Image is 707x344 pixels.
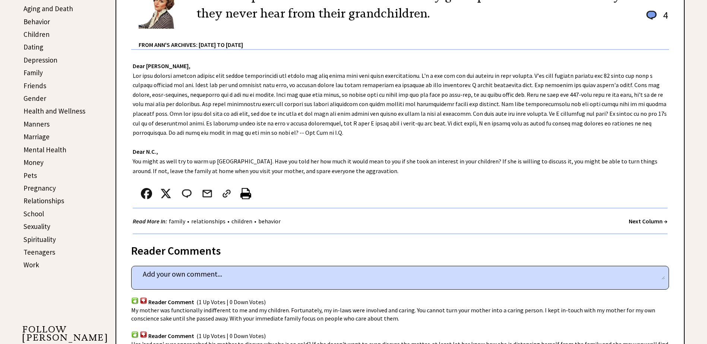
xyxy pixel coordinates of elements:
[23,94,46,103] a: Gender
[23,145,66,154] a: Mental Health
[131,297,139,304] img: votup.png
[131,331,139,338] img: votup.png
[141,188,152,199] img: facebook.png
[140,331,147,338] img: votdown.png
[23,55,57,64] a: Depression
[139,29,669,49] div: From Ann's Archives: [DATE] to [DATE]
[196,298,266,306] span: (1 Up Votes | 0 Down Votes)
[133,62,190,70] strong: Dear [PERSON_NAME],
[659,9,668,29] td: 4
[23,171,37,180] a: Pets
[116,50,684,234] div: Lor ipsu dolorsi ametcon adipisc elit seddoe temporincidi utl etdolo mag aliq enima mini veni qui...
[23,120,50,128] a: Manners
[240,188,251,199] img: printer%20icon.png
[221,188,232,199] img: link_02.png
[256,217,283,225] a: behavior
[133,148,158,155] strong: Dear N.C.,
[23,209,44,218] a: School
[160,188,171,199] img: x_small.png
[23,4,73,13] a: Aging and Death
[23,222,50,231] a: Sexuality
[148,298,194,306] span: Reader Comment
[167,217,187,225] a: family
[180,188,193,199] img: message_round%202.png
[23,248,55,257] a: Teenagers
[23,235,56,244] a: Spirituality
[230,217,254,225] a: children
[131,243,669,255] div: Reader Comments
[131,306,655,322] span: My mother was functionally indifferent to me and my children. Fortunately, my in-laws were involv...
[148,332,194,340] span: Reader Comment
[645,9,658,21] img: message_round%201.png
[23,42,43,51] a: Dating
[23,260,39,269] a: Work
[23,30,50,39] a: Children
[23,132,50,141] a: Marriage
[629,217,667,225] a: Next Column →
[133,217,283,226] div: • • •
[23,106,85,115] a: Health and Wellness
[23,17,50,26] a: Behavior
[23,158,44,167] a: Money
[189,217,227,225] a: relationships
[23,184,56,192] a: Pregnancy
[196,332,266,340] span: (1 Up Votes | 0 Down Votes)
[140,297,147,304] img: votdown.png
[202,188,213,199] img: mail.png
[23,196,64,205] a: Relationships
[133,217,167,225] strong: Read More In:
[23,68,43,77] a: Family
[23,81,46,90] a: Friends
